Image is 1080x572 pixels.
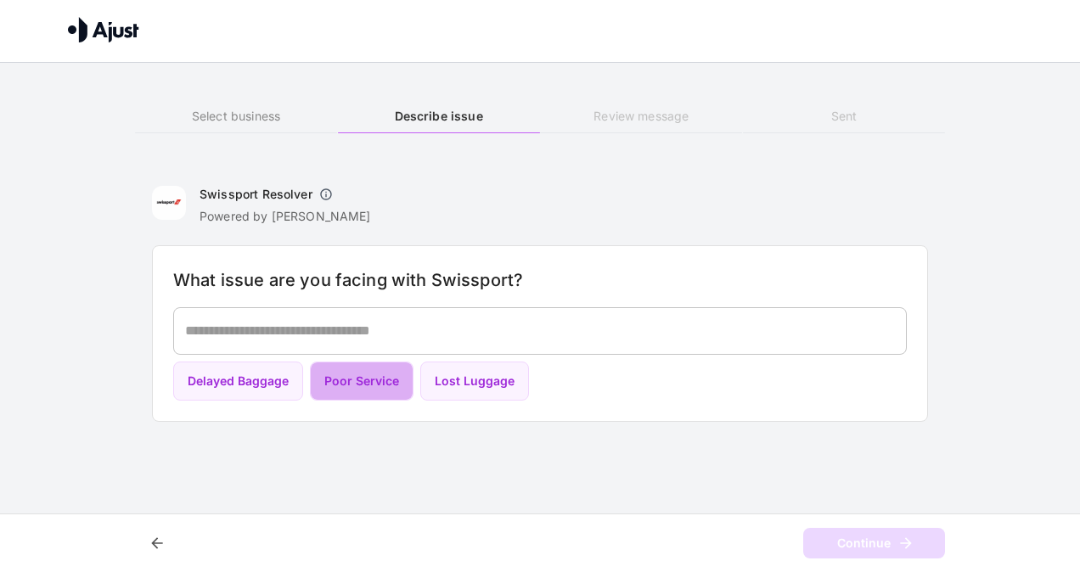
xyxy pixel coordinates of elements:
h6: Sent [743,107,945,126]
img: Swissport [152,186,186,220]
h6: Review message [540,107,742,126]
button: Lost Luggage [420,362,529,401]
button: Poor Service [310,362,413,401]
h6: Swissport Resolver [200,186,312,203]
h6: Select business [135,107,337,126]
p: Powered by [PERSON_NAME] [200,208,371,225]
h6: Describe issue [338,107,540,126]
button: Delayed Baggage [173,362,303,401]
h6: What issue are you facing with Swissport? [173,266,907,294]
img: Ajust [68,17,139,42]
